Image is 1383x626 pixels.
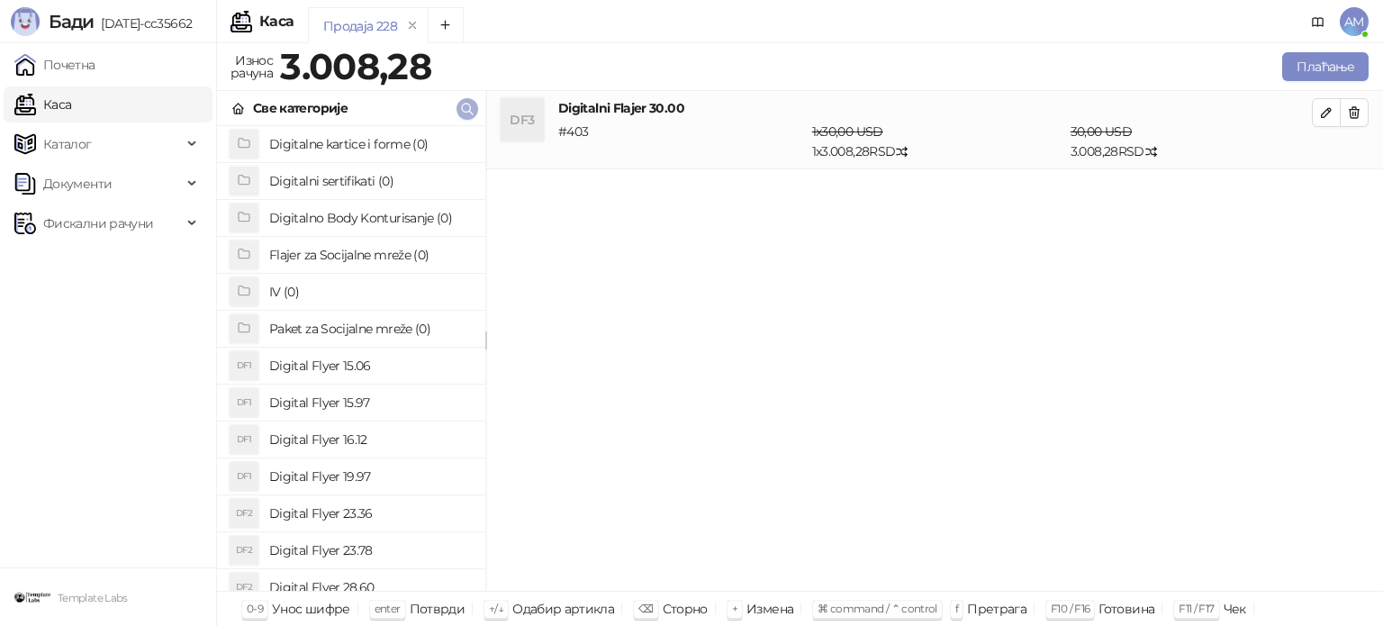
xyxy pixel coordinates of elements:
[269,351,471,380] h4: Digital Flyer 15.06
[489,602,503,615] span: ↑/↓
[812,123,883,140] span: 1 x 30,00 USD
[269,277,471,306] h4: IV (0)
[269,240,471,269] h4: Flajer za Socijalne mreže (0)
[269,167,471,195] h4: Digitalni sertifikati (0)
[269,573,471,602] h4: Digital Flyer 28.60
[1304,7,1333,36] a: Документација
[967,597,1026,621] div: Претрага
[227,49,276,85] div: Износ рачуна
[49,11,94,32] span: Бади
[375,602,401,615] span: enter
[501,98,544,141] div: DF3
[1224,597,1246,621] div: Чек
[230,425,258,454] div: DF1
[410,597,466,621] div: Потврди
[1051,602,1089,615] span: F10 / F16
[401,18,424,33] button: remove
[14,86,71,122] a: Каса
[1071,123,1132,140] span: 30,00 USD
[818,602,937,615] span: ⌘ command / ⌃ control
[269,388,471,417] h4: Digital Flyer 15.97
[14,579,50,615] img: 64x64-companyLogo-46bbf2fd-0887-484e-a02e-a45a40244bfa.png
[43,126,92,162] span: Каталог
[269,462,471,491] h4: Digital Flyer 19.97
[269,425,471,454] h4: Digital Flyer 16.12
[663,597,708,621] div: Сторно
[43,205,153,241] span: Фискални рачуни
[272,597,350,621] div: Унос шифре
[217,126,485,591] div: grid
[280,44,431,88] strong: 3.008,28
[43,166,112,202] span: Документи
[269,536,471,565] h4: Digital Flyer 23.78
[259,14,294,29] div: Каса
[558,98,1312,118] h4: Digitalni Flajer 30.00
[230,573,258,602] div: DF2
[94,15,192,32] span: [DATE]-cc35662
[955,602,958,615] span: f
[269,499,471,528] h4: Digital Flyer 23.36
[230,536,258,565] div: DF2
[253,98,348,118] div: Све категорије
[732,602,737,615] span: +
[269,314,471,343] h4: Paket za Socijalne mreže (0)
[247,602,263,615] span: 0-9
[555,122,809,161] div: # 403
[638,602,653,615] span: ⌫
[230,462,258,491] div: DF1
[11,7,40,36] img: Logo
[1067,122,1315,161] div: 3.008,28 RSD
[269,204,471,232] h4: Digitalno Body Konturisanje (0)
[1179,602,1214,615] span: F11 / F17
[323,16,397,36] div: Продаја 228
[1340,7,1369,36] span: AM
[746,597,793,621] div: Измена
[58,592,128,604] small: Template Labs
[14,47,95,83] a: Почетна
[230,388,258,417] div: DF1
[428,7,464,43] button: Add tab
[1282,52,1369,81] button: Плаћање
[512,597,614,621] div: Одабир артикла
[230,351,258,380] div: DF1
[269,130,471,159] h4: Digitalne kartice i forme (0)
[1098,597,1154,621] div: Готовина
[809,122,1067,161] div: 1 x 3.008,28 RSD
[230,499,258,528] div: DF2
